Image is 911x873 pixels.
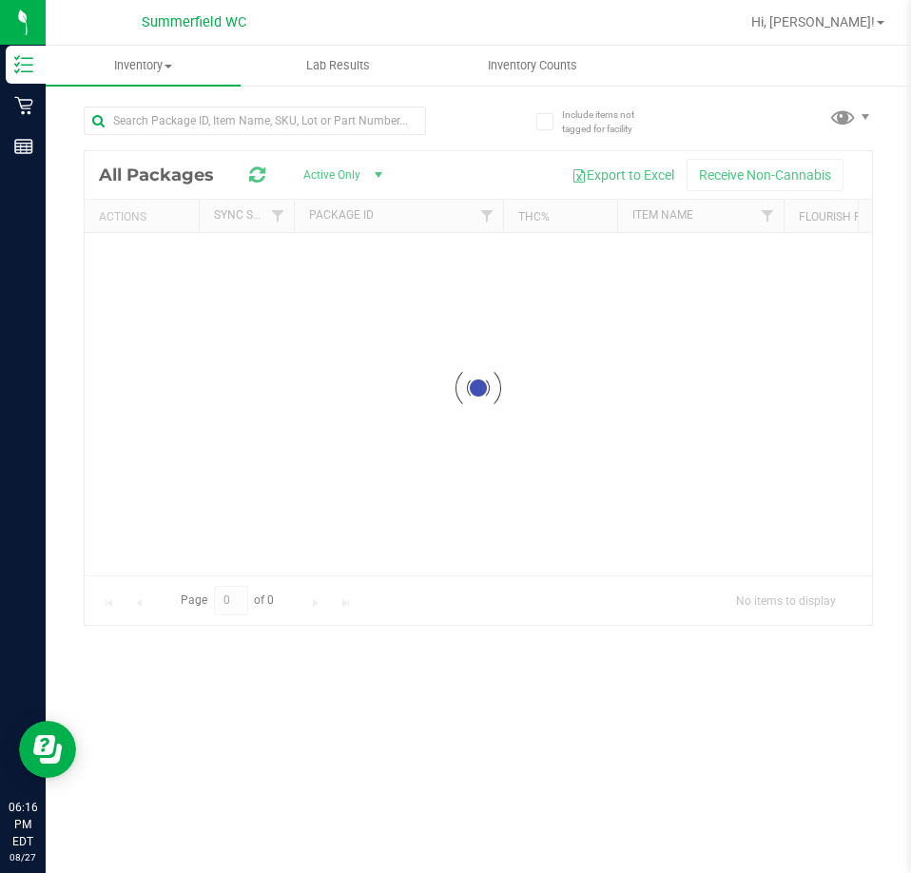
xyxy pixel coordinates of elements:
[46,46,241,86] a: Inventory
[241,46,436,86] a: Lab Results
[46,57,241,74] span: Inventory
[9,799,37,850] p: 06:16 PM EDT
[462,57,603,74] span: Inventory Counts
[19,721,76,778] iframe: Resource center
[436,46,630,86] a: Inventory Counts
[84,107,426,135] input: Search Package ID, Item Name, SKU, Lot or Part Number...
[562,107,657,136] span: Include items not tagged for facility
[14,96,33,115] inline-svg: Retail
[142,14,246,30] span: Summerfield WC
[281,57,396,74] span: Lab Results
[751,14,875,29] span: Hi, [PERSON_NAME]!
[14,55,33,74] inline-svg: Inventory
[9,850,37,864] p: 08/27
[14,137,33,156] inline-svg: Reports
